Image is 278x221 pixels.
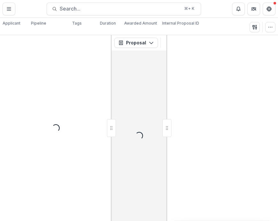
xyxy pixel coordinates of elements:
[247,3,260,15] button: Partners
[60,6,180,12] span: Search...
[3,3,15,15] button: Toggle Menu
[183,5,196,12] div: ⌘ + K
[3,20,20,26] p: Applicant
[162,20,199,26] p: Internal Proposal ID
[124,20,157,26] p: Awarded Amount
[263,3,275,15] button: Get Help
[114,38,158,48] button: Proposal
[47,3,201,15] button: Search...
[72,20,82,26] p: Tags
[31,20,46,26] p: Pipeline
[232,3,245,15] button: Notifications
[100,20,116,26] p: Duration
